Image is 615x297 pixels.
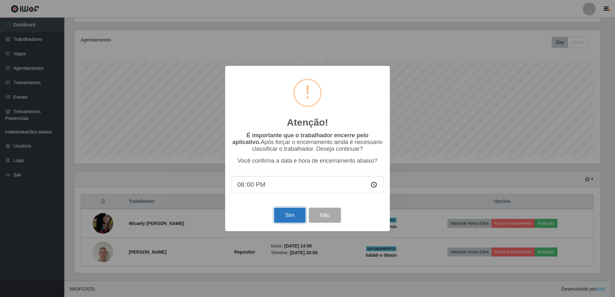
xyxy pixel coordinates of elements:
button: Sim [274,208,305,223]
button: Não [309,208,341,223]
p: Você confirma a data e hora de encerramento abaixo? [232,157,383,164]
b: É importante que o trabalhador encerre pelo aplicativo. [232,132,368,145]
p: Após forçar o encerramento ainda é necessário classificar o trabalhador. Deseja continuar? [232,132,383,152]
h2: Atenção! [287,117,328,128]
